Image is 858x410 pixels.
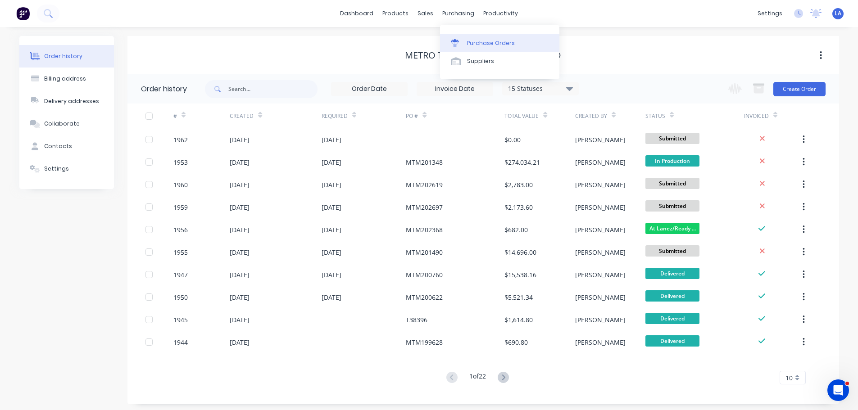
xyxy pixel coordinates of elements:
span: LA [835,9,841,18]
div: $2,173.60 [504,203,533,212]
div: $2,783.00 [504,180,533,189]
button: Billing address [19,68,114,90]
div: Status [645,112,665,120]
div: [DATE] [230,180,250,189]
div: $274,034.21 [504,158,540,167]
div: [PERSON_NAME] [575,158,626,167]
div: $15,538.16 [504,270,536,279]
span: Delivered [645,268,699,279]
div: purchasing [438,7,479,20]
div: MTM202619 [406,180,443,189]
div: Suppliers [467,57,494,65]
input: Search... [228,80,318,98]
div: MTM202368 [406,225,443,234]
div: 1 of 22 [469,371,486,384]
div: settings [753,7,787,20]
input: Order Date [331,82,407,96]
div: products [378,7,413,20]
div: [PERSON_NAME] [575,270,626,279]
div: $1,614.80 [504,315,533,324]
div: Delivery addresses [44,97,99,105]
button: Contacts [19,135,114,158]
div: [DATE] [230,270,250,279]
div: [PERSON_NAME] [575,293,626,302]
div: 1959 [173,203,188,212]
div: [DATE] [230,135,250,144]
div: [PERSON_NAME] [575,180,626,189]
div: [DATE] [322,293,341,302]
div: [DATE] [230,293,250,302]
span: Delivered [645,290,699,302]
div: Invoiced [744,112,769,120]
div: # [173,112,177,120]
iframe: Intercom live chat [827,379,849,401]
span: Submitted [645,133,699,144]
div: [DATE] [322,225,341,234]
div: Total Value [504,112,539,120]
div: Collaborate [44,120,80,128]
img: Factory [16,7,30,20]
div: [DATE] [230,203,250,212]
a: Suppliers [440,52,559,70]
div: MTM199628 [406,338,443,347]
div: $0.00 [504,135,521,144]
div: T38396 [406,315,427,324]
div: PO # [406,112,418,120]
div: MTM200622 [406,293,443,302]
div: Order history [44,52,82,60]
div: $5,521.34 [504,293,533,302]
div: # [173,104,230,128]
div: MTM201490 [406,248,443,257]
div: [DATE] [322,158,341,167]
div: [DATE] [322,180,341,189]
div: 1956 [173,225,188,234]
div: PO # [406,104,504,128]
div: [PERSON_NAME] [575,225,626,234]
div: [PERSON_NAME] [575,203,626,212]
div: $690.80 [504,338,528,347]
div: Created [230,104,321,128]
div: Created [230,112,254,120]
span: 10 [785,373,793,383]
button: Settings [19,158,114,180]
div: Settings [44,165,69,173]
div: [PERSON_NAME] [575,135,626,144]
div: Status [645,104,744,128]
div: 1953 [173,158,188,167]
div: [DATE] [230,338,250,347]
span: Submitted [645,200,699,212]
div: [DATE] [322,203,341,212]
div: Created By [575,112,607,120]
div: 1944 [173,338,188,347]
div: Total Value [504,104,575,128]
div: 1947 [173,270,188,279]
div: [PERSON_NAME] [575,248,626,257]
div: Created By [575,104,645,128]
a: dashboard [336,7,378,20]
div: [DATE] [230,225,250,234]
div: $682.00 [504,225,528,234]
span: Submitted [645,245,699,257]
div: Contacts [44,142,72,150]
div: MTM201348 [406,158,443,167]
span: In Production [645,155,699,167]
div: Purchase Orders [467,39,515,47]
div: sales [413,7,438,20]
div: [DATE] [322,270,341,279]
div: [DATE] [230,158,250,167]
div: [PERSON_NAME] [575,338,626,347]
div: 1950 [173,293,188,302]
button: Order history [19,45,114,68]
div: Required [322,112,348,120]
div: Order history [141,84,187,95]
div: 1962 [173,135,188,144]
div: [PERSON_NAME] [575,315,626,324]
div: [DATE] [322,248,341,257]
div: Invoiced [744,104,800,128]
div: [DATE] [230,248,250,257]
div: 15 Statuses [503,84,578,94]
span: At Lanez/Ready ... [645,223,699,234]
div: [DATE] [230,315,250,324]
div: METRO TRAINS MELBOURNE PTY LTD [405,50,561,61]
a: Purchase Orders [440,34,559,52]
